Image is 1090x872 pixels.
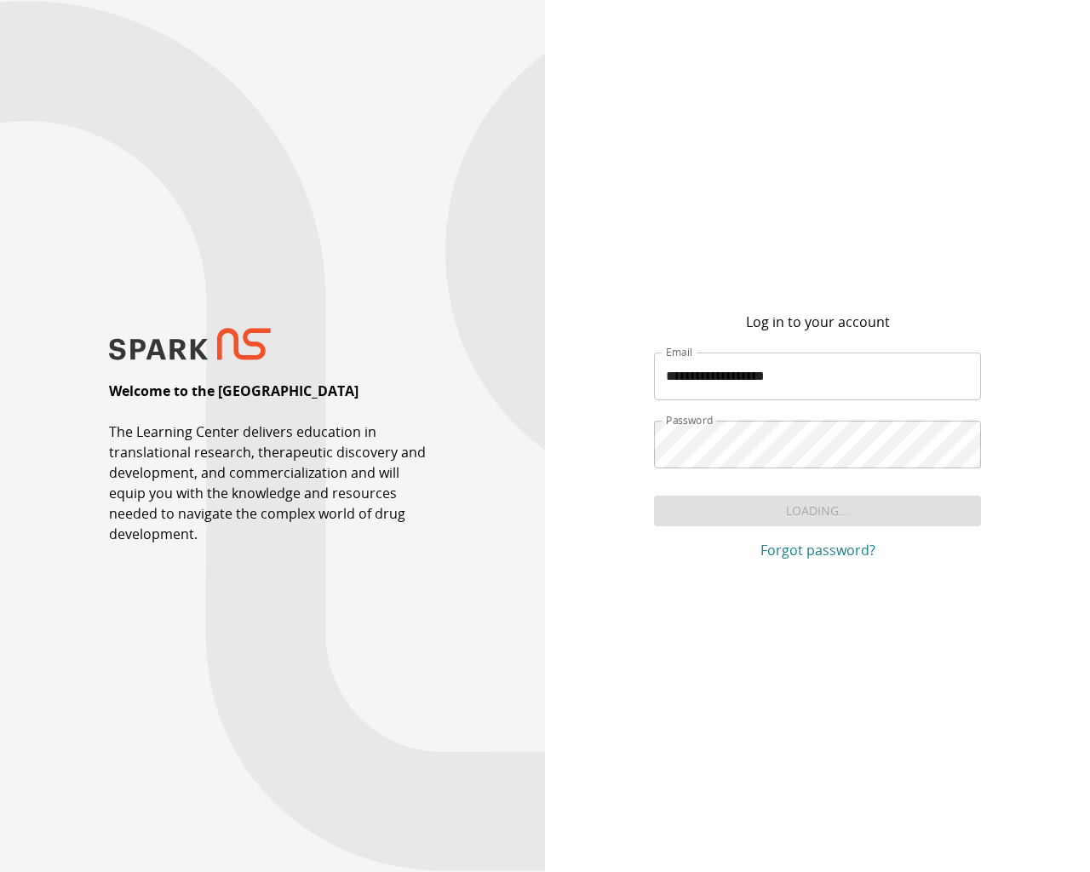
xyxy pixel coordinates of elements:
img: SPARK NS [109,328,271,361]
p: Log in to your account [746,312,890,332]
p: Welcome to the [GEOGRAPHIC_DATA] [109,381,359,401]
label: Password [666,413,714,427]
a: Forgot password? [654,540,981,560]
p: The Learning Center delivers education in translational research, therapeutic discovery and devel... [109,422,436,544]
label: Email [666,345,692,359]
